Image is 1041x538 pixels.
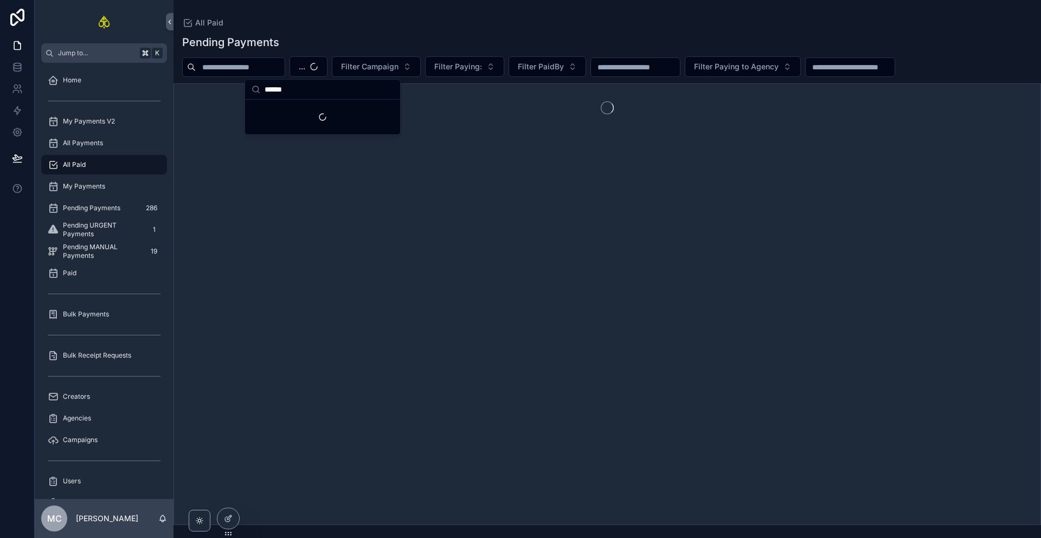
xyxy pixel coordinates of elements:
span: Users [63,477,81,485]
a: Agencies [41,409,167,428]
span: My Payments [63,182,105,191]
img: App logo [98,13,111,30]
a: Pending URGENT Payments1 [41,220,167,239]
div: scrollable content [35,63,173,499]
p: [PERSON_NAME] [76,513,138,524]
a: My Profile [41,493,167,513]
span: Home [63,76,81,85]
a: All Payments [41,133,167,153]
span: Filter Paying: [434,61,482,72]
span: Filter Paying to Agency [694,61,779,72]
div: 19 [147,245,160,258]
a: All Paid [41,155,167,174]
span: Pending MANUAL Payments [63,243,143,260]
span: MC [47,512,62,525]
div: 1 [147,223,160,236]
a: My Payments V2 [41,112,167,131]
a: Pending Payments286 [41,198,167,218]
a: Pending MANUAL Payments19 [41,242,167,261]
button: Select Button [425,56,504,77]
a: Bulk Payments [41,304,167,324]
span: Filter PaidBy [518,61,564,72]
span: Jump to... [58,49,136,57]
span: Filter Campaign [341,61,399,72]
button: Select Button [685,56,801,77]
span: My Payments V2 [63,117,115,126]
span: Bulk Receipt Requests [63,351,131,360]
button: Select Button [290,56,327,77]
span: Pending Payments [63,204,120,212]
button: Jump to...K [41,43,167,63]
span: Agencies [63,414,91,423]
span: K [153,49,162,57]
span: Campaigns [63,436,98,444]
span: Pending URGENT Payments [63,221,143,238]
a: Paid [41,263,167,283]
a: Users [41,471,167,491]
div: 286 [143,202,160,215]
span: Paid [63,269,76,277]
a: Home [41,70,167,90]
span: ... [299,61,305,72]
span: Creators [63,392,90,401]
h1: Pending Payments [182,35,279,50]
span: All Paid [195,17,223,28]
a: Creators [41,387,167,406]
a: Campaigns [41,430,167,450]
span: All Paid [63,160,86,169]
span: Bulk Payments [63,310,109,319]
span: All Payments [63,139,103,147]
button: Select Button [509,56,586,77]
a: All Paid [182,17,223,28]
button: Select Button [332,56,421,77]
span: My Profile [63,498,94,507]
a: My Payments [41,177,167,196]
a: Bulk Receipt Requests [41,346,167,365]
div: Suggestions [245,100,400,134]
